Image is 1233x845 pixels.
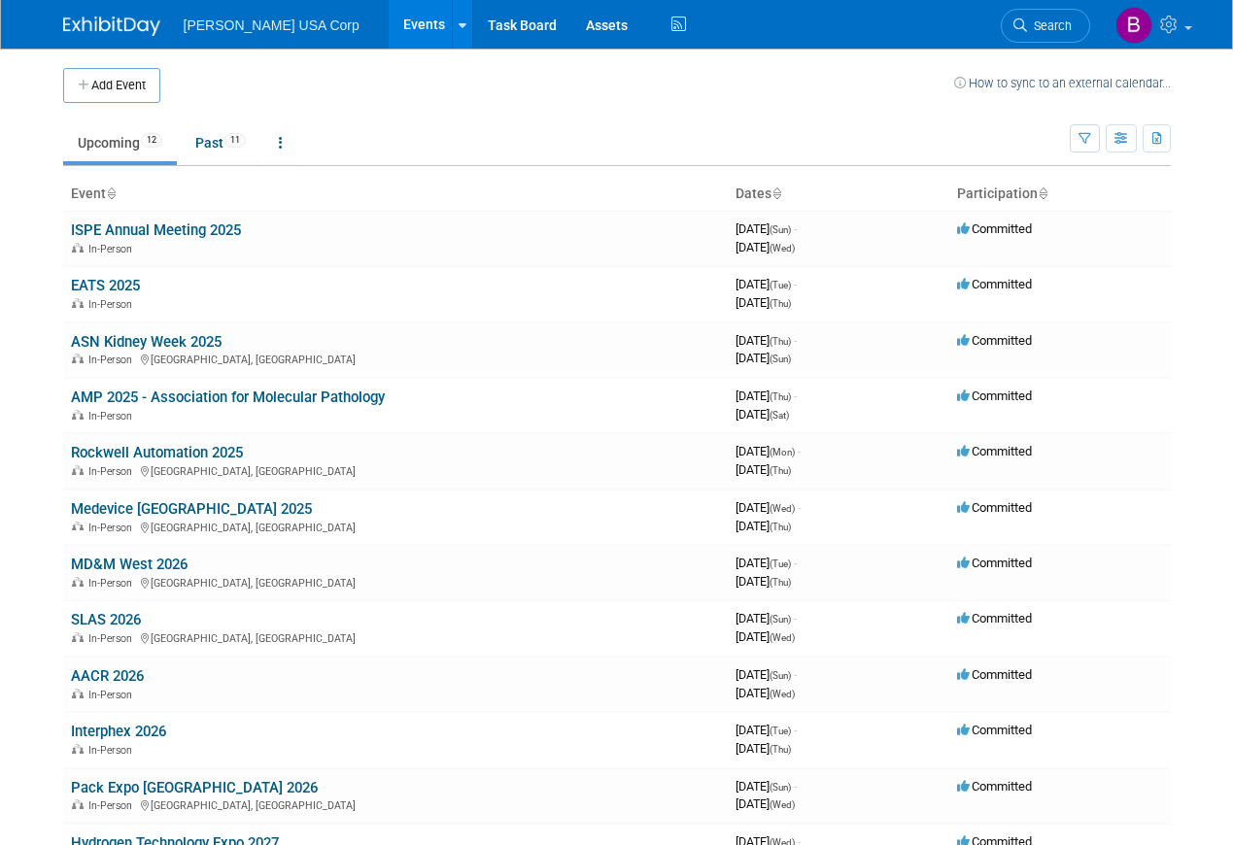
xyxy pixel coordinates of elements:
span: [DATE] [736,462,791,477]
span: [DATE] [736,611,797,625]
span: (Sat) [770,410,789,421]
span: [DATE] [736,295,791,310]
img: In-Person Event [72,410,84,420]
a: How to sync to an external calendar... [954,76,1171,90]
span: [DATE] [736,667,797,682]
a: Sort by Event Name [106,186,116,201]
span: - [794,723,797,737]
span: Committed [957,779,1032,794]
span: (Wed) [770,799,795,810]
button: Add Event [63,68,160,103]
th: Participation [949,178,1171,211]
span: In-Person [88,577,138,590]
span: (Wed) [770,503,795,514]
span: [DATE] [736,779,797,794]
a: AACR 2026 [71,667,144,685]
span: Committed [957,611,1032,625]
span: - [794,389,797,403]
span: In-Person [88,410,138,422]
span: Committed [957,723,1032,737]
img: In-Person Event [72,243,84,253]
span: In-Person [88,298,138,311]
span: (Wed) [770,689,795,699]
a: Past11 [181,124,260,161]
span: [DATE] [736,519,791,533]
span: Search [1027,18,1072,33]
img: ExhibitDay [63,17,160,36]
span: [DATE] [736,333,797,348]
a: SLAS 2026 [71,611,141,628]
span: - [794,779,797,794]
div: [GEOGRAPHIC_DATA], [GEOGRAPHIC_DATA] [71,351,720,366]
span: (Sun) [770,670,791,681]
span: (Tue) [770,726,791,736]
div: [GEOGRAPHIC_DATA], [GEOGRAPHIC_DATA] [71,796,720,812]
span: [DATE] [736,741,791,756]
span: - [794,667,797,682]
span: (Thu) [770,744,791,755]
span: [DATE] [736,389,797,403]
span: In-Person [88,744,138,757]
span: (Sun) [770,354,791,364]
span: (Sun) [770,782,791,793]
a: EATS 2025 [71,277,140,294]
span: (Mon) [770,447,795,457]
span: (Wed) [770,632,795,643]
span: (Thu) [770,336,791,347]
span: (Tue) [770,280,791,290]
span: [DATE] [736,574,791,589]
div: [GEOGRAPHIC_DATA], [GEOGRAPHIC_DATA] [71,462,720,478]
span: Committed [957,500,1032,515]
span: [DATE] [736,351,791,365]
span: [PERSON_NAME] USA Corp [184,17,360,33]
span: In-Person [88,465,138,478]
span: Committed [957,556,1032,570]
span: [DATE] [736,277,797,291]
span: Committed [957,221,1032,236]
img: In-Person Event [72,689,84,698]
div: [GEOGRAPHIC_DATA], [GEOGRAPHIC_DATA] [71,629,720,645]
span: In-Person [88,243,138,255]
span: (Thu) [770,577,791,588]
a: Search [1001,9,1090,43]
span: - [798,444,801,458]
span: In-Person [88,632,138,645]
span: Committed [957,333,1032,348]
span: Committed [957,444,1032,458]
span: In-Person [88,689,138,701]
span: [DATE] [736,556,797,570]
a: Rockwell Automation 2025 [71,444,243,461]
span: (Wed) [770,243,795,253]
a: Pack Expo [GEOGRAPHIC_DATA] 2026 [71,779,318,796]
span: [DATE] [736,221,797,236]
span: (Thu) [770,391,791,402]
span: - [798,500,801,515]
img: In-Person Event [72,522,84,531]
span: Committed [957,277,1032,291]
span: [DATE] [736,444,801,458]
a: AMP 2025 - Association for Molecular Pathology [71,389,385,406]
span: In-Person [88,522,138,534]
span: [DATE] [736,500,801,515]
span: (Thu) [770,522,791,532]
span: [DATE] [736,629,795,644]
span: (Sun) [770,224,791,235]
a: MD&M West 2026 [71,556,188,573]
span: (Thu) [770,298,791,309]
span: [DATE] [736,723,797,737]
span: [DATE] [736,407,789,422]
span: - [794,277,797,291]
span: [DATE] [736,796,795,811]
span: 11 [224,133,246,148]
a: ISPE Annual Meeting 2025 [71,221,241,239]
span: - [794,556,797,570]
div: [GEOGRAPHIC_DATA], [GEOGRAPHIC_DATA] [71,574,720,590]
span: [DATE] [736,240,795,254]
span: - [794,221,797,236]
span: (Thu) [770,465,791,476]
span: (Sun) [770,614,791,625]
span: Committed [957,389,1032,403]
img: In-Person Event [72,298,84,308]
span: In-Person [88,799,138,812]
span: - [794,333,797,348]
